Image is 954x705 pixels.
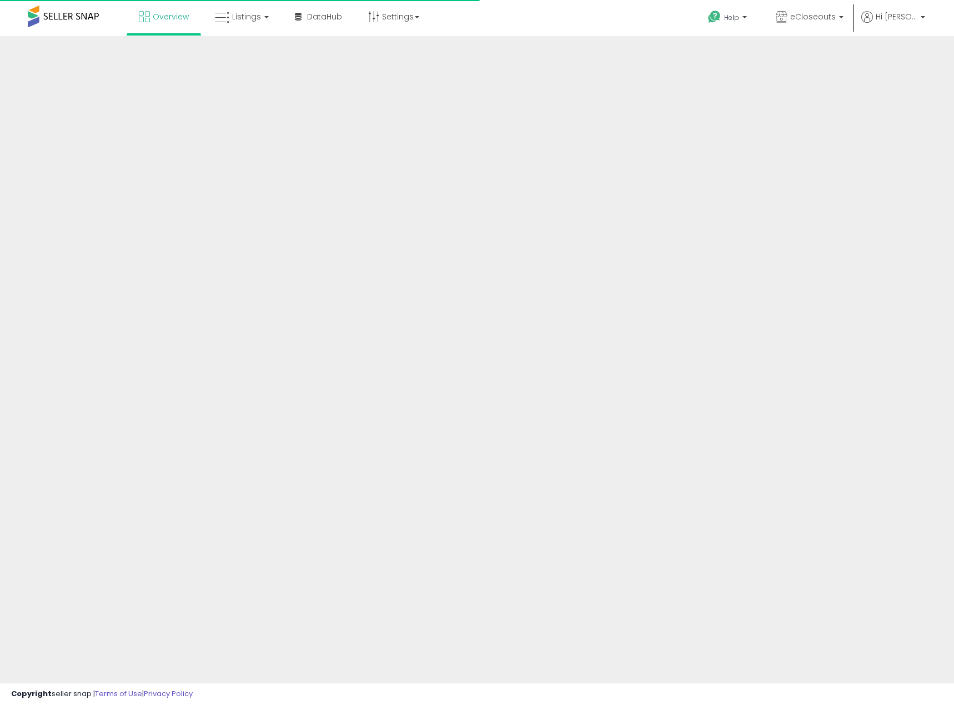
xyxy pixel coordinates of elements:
[707,10,721,24] i: Get Help
[232,11,261,22] span: Listings
[724,13,739,22] span: Help
[861,11,925,36] a: Hi [PERSON_NAME]
[876,11,917,22] span: Hi [PERSON_NAME]
[153,11,189,22] span: Overview
[790,11,836,22] span: eCloseouts
[699,2,758,36] a: Help
[307,11,342,22] span: DataHub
